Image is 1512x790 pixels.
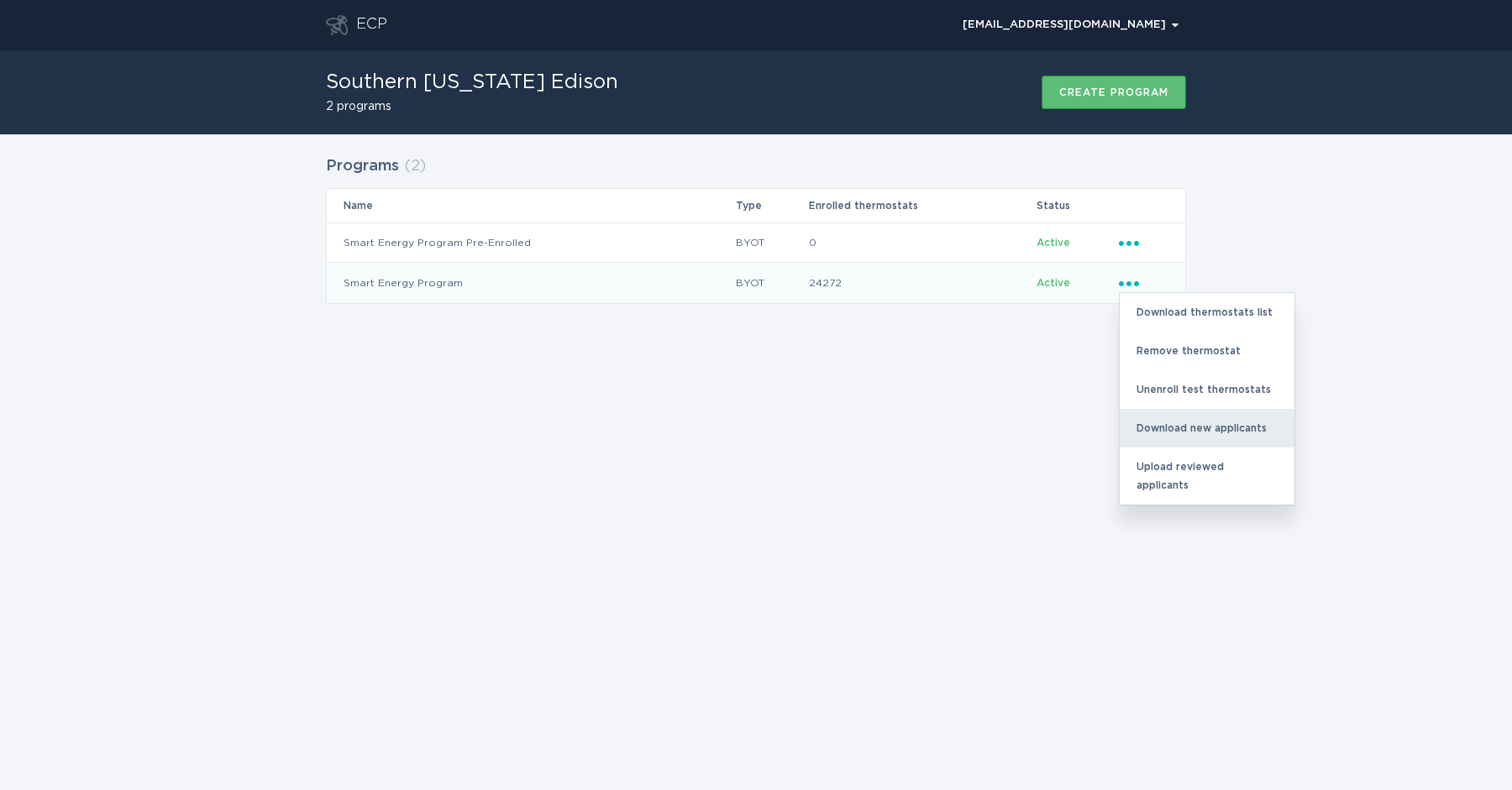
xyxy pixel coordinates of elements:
[955,13,1186,38] div: Popover menu
[1059,87,1168,97] div: Create program
[1036,189,1118,222] th: Status
[1042,76,1186,109] button: Create program
[808,222,1036,263] td: 0
[808,189,1036,222] th: Enrolled thermostats
[327,222,1185,263] tr: 6de610b9a2fd41948d09d44bb2176dde
[1120,409,1294,447] div: Download new applicants
[327,189,735,222] th: Name
[1119,233,1168,252] div: Popover menu
[1120,447,1294,505] div: Upload reviewed applicants
[326,72,618,92] h1: Southern [US_STATE] Edison
[356,15,387,35] div: ECP
[808,263,1036,303] td: 24272
[955,13,1186,38] button: Open user account details
[327,189,1185,222] tr: Table Headers
[1120,370,1294,409] div: Unenroll test thermostats
[327,263,735,303] td: Smart Energy Program
[1037,278,1070,288] span: Active
[1120,332,1294,370] div: Remove thermostat
[404,159,426,174] span: ( 2 )
[326,15,348,35] button: Go to dashboard
[963,20,1179,30] div: [EMAIL_ADDRESS][DOMAIN_NAME]
[735,263,808,303] td: BYOT
[327,263,1185,303] tr: 80cfb1d7bced4b899487a4b308054481
[326,101,618,112] h2: 2 programs
[326,151,399,181] h2: Programs
[735,222,808,263] td: BYOT
[1037,238,1070,248] span: Active
[1120,293,1294,332] div: Download thermostats list
[327,222,735,263] td: Smart Energy Program Pre-Enrolled
[735,189,808,222] th: Type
